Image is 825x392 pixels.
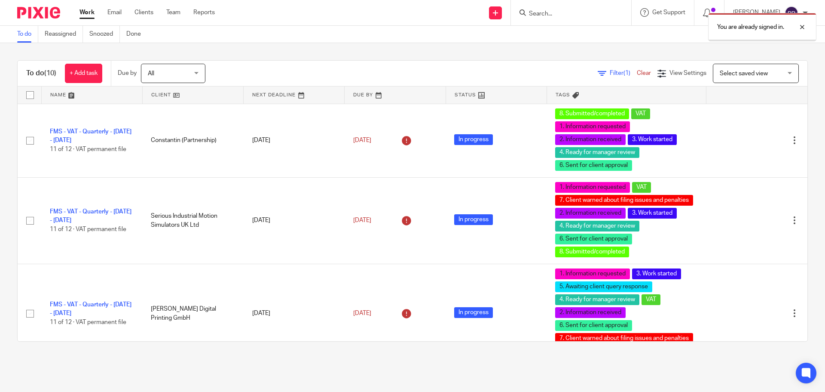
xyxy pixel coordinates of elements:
span: VAT [642,294,660,305]
span: 8. Submitted/completed [555,108,629,119]
span: 1. Information requested [555,182,630,193]
span: VAT [631,108,650,119]
td: [PERSON_NAME] Digital Printing GmbH [142,264,243,363]
span: In progress [454,134,493,145]
a: Email [107,8,122,17]
span: 6. Sent for client approval [555,320,632,331]
span: 7. Client warned about filing issues and penalties [555,195,693,206]
h1: To do [26,69,56,78]
span: VAT [632,182,651,193]
span: [DATE] [353,217,371,223]
span: Select saved view [720,71,768,77]
span: 5. Awaiting client query response [555,281,652,292]
span: 1. Information requested [555,269,630,279]
span: In progress [454,214,493,225]
span: 11 of 12 · VAT permanent file [50,226,126,232]
a: Clients [134,8,153,17]
span: All [148,71,154,77]
a: Done [126,26,147,43]
a: FMS - VAT - Quarterly - [DATE] - [DATE] [50,209,131,223]
span: 3. Work started [628,208,677,219]
span: 6. Sent for client approval [555,160,632,171]
a: + Add task [65,64,102,83]
span: [DATE] [353,310,371,316]
td: Serious Industrial Motion Simulators UK Ltd [142,177,243,264]
img: svg%3E [785,6,798,20]
p: Due by [118,69,137,77]
span: 3. Work started [628,134,677,145]
span: Filter [610,70,637,76]
td: Constantin (Partnership) [142,104,243,177]
span: 4. Ready for manager review [555,221,639,231]
a: To do [17,26,38,43]
a: Clear [637,70,651,76]
a: FMS - VAT - Quarterly - [DATE] - [DATE] [50,302,131,316]
span: (1) [623,70,630,76]
td: [DATE] [244,177,345,264]
a: FMS - VAT - Quarterly - [DATE] - [DATE] [50,129,131,143]
td: [DATE] [244,264,345,363]
img: Pixie [17,7,60,19]
span: 8. Submitted/completed [555,247,629,257]
a: Work [79,8,95,17]
p: You are already signed in. [717,23,784,31]
span: View Settings [669,70,706,76]
span: 3. Work started [632,269,681,279]
td: [DATE] [244,104,345,177]
span: In progress [454,307,493,318]
span: Tags [556,93,570,97]
span: 4. Ready for manager review [555,294,639,305]
span: 1. Information requested [555,121,630,132]
span: 2. Information received [555,208,626,219]
span: 11 of 12 · VAT permanent file [50,146,126,152]
span: 2. Information received [555,134,626,145]
span: 2. Information received [555,307,626,318]
a: Snoozed [89,26,120,43]
span: 11 of 12 · VAT permanent file [50,319,126,325]
a: Team [166,8,180,17]
a: Reports [193,8,215,17]
a: Reassigned [45,26,83,43]
span: (10) [44,70,56,77]
span: 4. Ready for manager review [555,147,639,158]
span: [DATE] [353,137,371,143]
span: 6. Sent for client approval [555,234,632,244]
span: 7. Client warned about filing issues and penalties [555,333,693,344]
